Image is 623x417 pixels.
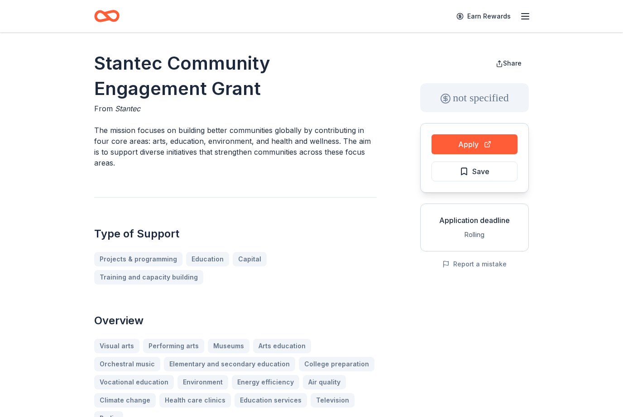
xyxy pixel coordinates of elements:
[94,103,377,114] div: From
[489,54,529,72] button: Share
[431,161,518,181] button: Save
[503,59,522,67] span: Share
[428,229,521,240] div: Rolling
[94,51,377,101] h1: Stantec Community Engagement Grant
[428,215,521,226] div: Application deadline
[115,104,140,113] span: Stantec
[431,134,518,154] button: Apply
[94,313,377,328] h2: Overview
[451,8,516,24] a: Earn Rewards
[442,259,507,270] button: Report a mistake
[94,125,377,168] p: The mission focuses on building better communities globally by contributing in four core areas: a...
[472,166,489,177] span: Save
[94,227,377,241] h2: Type of Support
[94,5,120,27] a: Home
[420,83,529,112] div: not specified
